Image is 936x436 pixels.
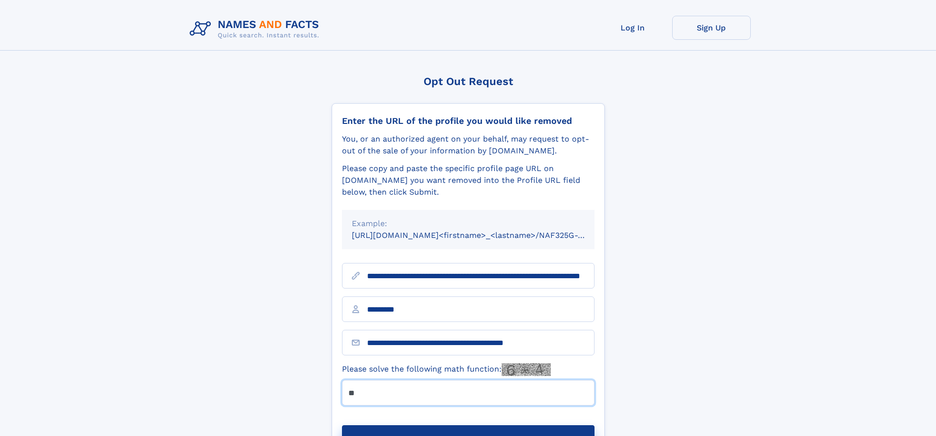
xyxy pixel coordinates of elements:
[342,163,595,198] div: Please copy and paste the specific profile page URL on [DOMAIN_NAME] you want removed into the Pr...
[342,363,551,376] label: Please solve the following math function:
[672,16,751,40] a: Sign Up
[186,16,327,42] img: Logo Names and Facts
[332,75,605,87] div: Opt Out Request
[594,16,672,40] a: Log In
[342,116,595,126] div: Enter the URL of the profile you would like removed
[352,231,613,240] small: [URL][DOMAIN_NAME]<firstname>_<lastname>/NAF325G-xxxxxxxx
[352,218,585,230] div: Example:
[342,133,595,157] div: You, or an authorized agent on your behalf, may request to opt-out of the sale of your informatio...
